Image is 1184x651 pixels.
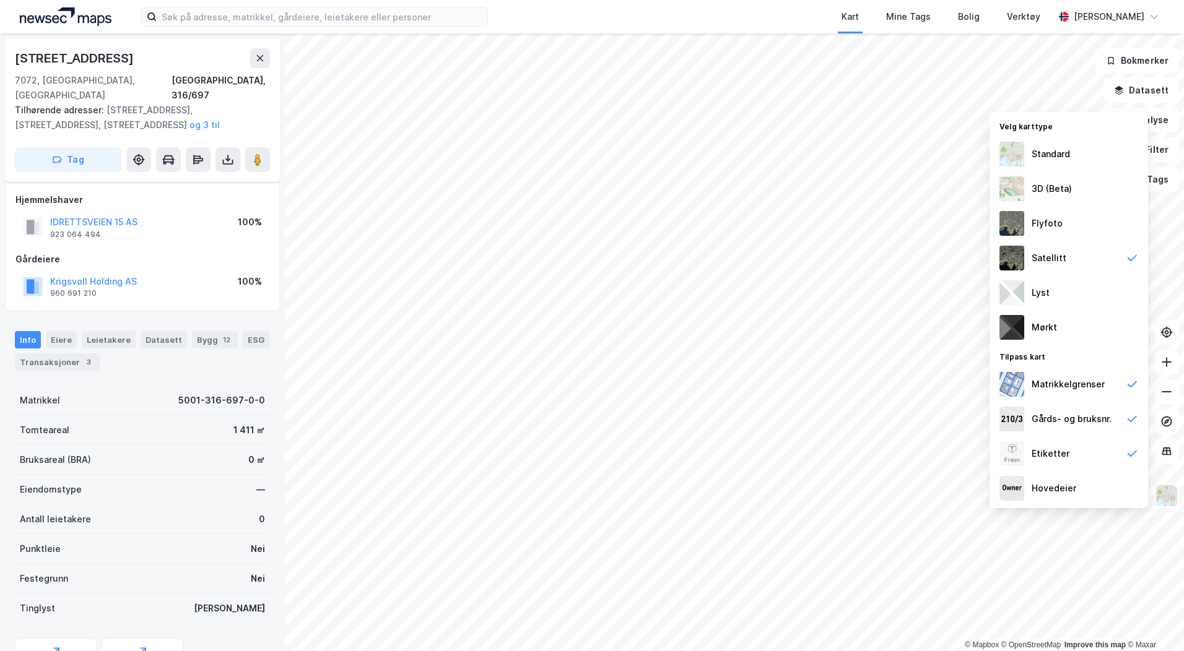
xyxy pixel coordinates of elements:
input: Søk på adresse, matrikkel, gårdeiere, leietakere eller personer [157,7,487,26]
a: Improve this map [1064,640,1126,649]
div: [PERSON_NAME] [194,601,265,616]
button: Tag [15,147,121,172]
div: 0 [259,512,265,527]
iframe: Chat Widget [1122,592,1184,651]
div: Transaksjoner [15,353,100,371]
img: cadastreKeys.547ab17ec502f5a4ef2b.jpeg [999,407,1024,431]
img: Z [1155,484,1178,507]
div: 12 [220,334,233,346]
button: Filter [1120,137,1179,162]
div: Tinglyst [20,601,55,616]
div: 1 411 ㎡ [233,423,265,438]
div: Bygg [192,331,238,348]
img: Z [999,211,1024,236]
img: luj3wr1y2y3+OchiMxRmMxRlscgabnMEmZ7DJGWxyBpucwSZnsMkZbHIGm5zBJmewyRlscgabnMEmZ7DJGWxyBpucwSZnsMkZ... [999,280,1024,305]
div: Nei [251,571,265,586]
div: Eiere [46,331,77,348]
div: Gårds- og bruksnr. [1032,412,1112,426]
div: 3 [82,356,95,368]
div: Verktøy [1007,9,1040,24]
div: Lyst [1032,285,1050,300]
div: 923 064 494 [50,230,101,239]
div: Nei [251,541,265,556]
div: Eiendomstype [20,482,82,497]
div: Matrikkel [20,393,60,408]
div: Bruksareal (BRA) [20,452,91,467]
img: Z [999,176,1024,201]
div: Leietakere [82,331,136,348]
button: Bokmerker [1095,48,1179,73]
div: Velg karttype [990,114,1148,137]
div: 100% [238,274,262,289]
div: Etiketter [1032,446,1069,461]
div: [PERSON_NAME] [1074,9,1144,24]
div: Punktleie [20,541,61,556]
img: nCdM7BzjoCAAAAAElFTkSuQmCC [999,315,1024,340]
img: Z [999,142,1024,166]
div: Mørkt [1032,320,1057,335]
div: [STREET_ADDRESS], [STREET_ADDRESS], [STREET_ADDRESS] [15,103,260,132]
img: majorOwner.b5e170eddb5c04bfeeff.jpeg [999,476,1024,501]
div: 0 ㎡ [248,452,265,467]
div: 3D (Beta) [1032,181,1072,196]
div: Bolig [958,9,980,24]
img: logo.a4113a55bc3d86da70a041830d287a7e.svg [20,7,111,26]
button: Analyse [1107,108,1179,132]
a: OpenStreetMap [1001,640,1061,649]
div: 5001-316-697-0-0 [178,393,265,408]
div: Hjemmelshaver [15,192,269,207]
div: Kart [842,9,859,24]
div: — [256,482,265,497]
div: [GEOGRAPHIC_DATA], 316/697 [172,73,270,103]
div: Info [15,331,41,348]
div: Datasett [141,331,187,348]
div: 100% [238,215,262,230]
button: Datasett [1103,78,1179,103]
div: Hovedeier [1032,481,1076,496]
div: Antall leietakere [20,512,91,527]
div: 960 691 210 [50,288,97,298]
div: Festegrunn [20,571,68,586]
div: Matrikkelgrenser [1032,377,1105,392]
div: [STREET_ADDRESS] [15,48,136,68]
img: Z [999,441,1024,466]
div: Tomteareal [20,423,69,438]
div: ESG [243,331,269,348]
div: Satellitt [1032,251,1066,265]
div: Kontrollprogram for chat [1122,592,1184,651]
div: Gårdeiere [15,252,269,267]
span: Tilhørende adresser: [15,105,107,115]
div: Mine Tags [886,9,931,24]
div: 7072, [GEOGRAPHIC_DATA], [GEOGRAPHIC_DATA] [15,73,172,103]
button: Tags [1121,167,1179,192]
img: 9k= [999,246,1024,270]
div: Standard [1032,147,1070,162]
a: Mapbox [965,640,999,649]
div: Flyfoto [1032,216,1063,231]
div: Tilpass kart [990,345,1148,367]
img: cadastreBorders.cfe08de4b5ddd52a10de.jpeg [999,372,1024,397]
